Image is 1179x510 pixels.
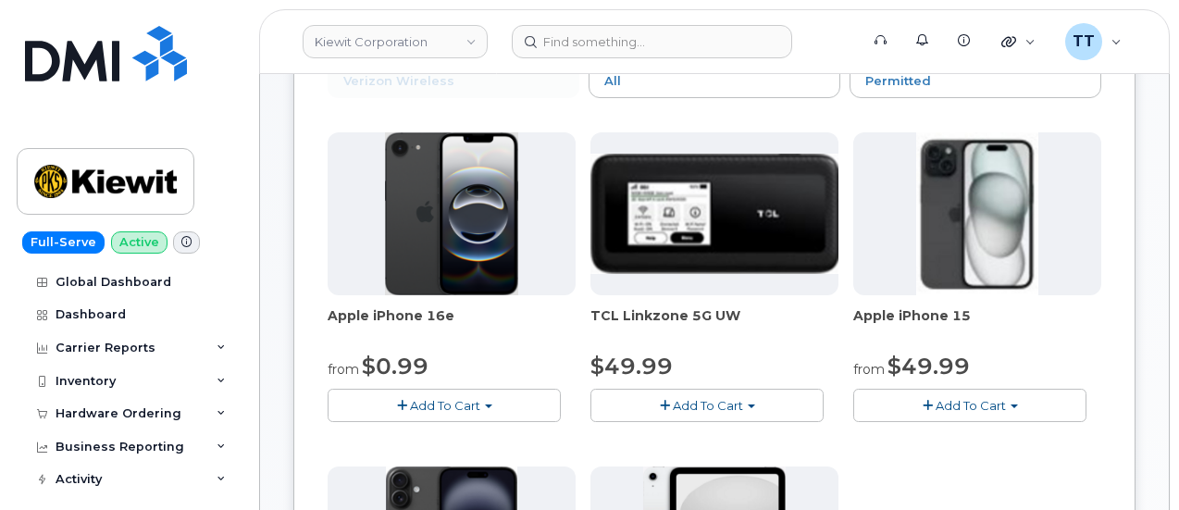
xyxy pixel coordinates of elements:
[865,73,931,88] span: Permitted
[853,389,1086,421] button: Add To Cart
[1073,31,1095,53] span: TT
[328,361,359,378] small: from
[303,25,488,58] a: Kiewit Corporation
[385,132,518,295] img: iphone16e.png
[590,306,838,343] div: TCL Linkzone 5G UW
[410,398,480,413] span: Add To Cart
[328,389,561,421] button: Add To Cart
[988,23,1049,60] div: Quicklinks
[604,73,621,88] span: All
[328,306,576,343] div: Apple iPhone 16e
[590,353,673,379] span: $49.99
[936,398,1006,413] span: Add To Cart
[887,353,970,379] span: $49.99
[673,398,743,413] span: Add To Cart
[916,132,1039,295] img: iphone15.jpg
[853,306,1101,343] div: Apple iPhone 15
[1052,23,1135,60] div: Travis Tedesco
[512,25,792,58] input: Find something...
[853,361,885,378] small: from
[590,389,824,421] button: Add To Cart
[589,50,840,98] button: Device Make All
[1098,429,1165,496] iframe: Messenger Launcher
[590,154,838,274] img: linkzone5g.png
[850,50,1101,98] button: Availability Permitted
[362,353,428,379] span: $0.99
